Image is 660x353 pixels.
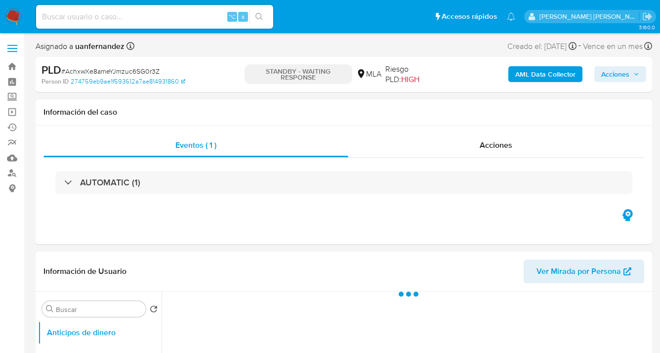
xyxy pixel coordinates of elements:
span: Riesgo PLD: [385,64,444,85]
div: Creado el: [DATE] [507,40,577,53]
a: Salir [642,11,653,22]
button: Acciones [594,66,646,82]
b: AML Data Collector [515,66,576,82]
button: search-icon [249,10,269,24]
span: # AchxwXe8ameYJmzuc6SG0r3Z [61,66,160,76]
span: ⌥ [228,12,236,21]
span: Acciones [480,139,512,151]
span: - [578,40,581,53]
p: STANDBY - WAITING RESPONSE [245,64,352,84]
button: Ver Mirada por Persona [524,260,644,283]
span: Asignado a [36,41,124,52]
span: Vence en un mes [583,41,643,52]
h3: AUTOMATIC (1) [80,177,140,188]
button: Anticipos de dinero [38,321,162,345]
h1: Información del caso [43,107,644,117]
span: Accesos rápidos [442,11,497,22]
p: juanpablo.jfernandez@mercadolibre.com [539,12,639,21]
b: PLD [41,62,61,78]
b: Person ID [41,77,69,86]
span: s [242,12,245,21]
h1: Información de Usuario [43,266,126,276]
button: Volver al orden por defecto [150,305,158,316]
div: MLA [356,69,381,80]
b: uanfernandez [73,41,124,52]
span: Acciones [601,66,629,82]
span: Ver Mirada por Persona [536,260,621,283]
a: 274759eb9ae1f593612a7ae814931860 [71,77,185,86]
span: HIGH [401,74,419,85]
span: Eventos ( 1 ) [175,139,216,151]
input: Buscar [56,305,142,314]
button: Buscar [46,305,54,313]
button: AML Data Collector [508,66,582,82]
div: AUTOMATIC (1) [55,171,632,194]
input: Buscar usuario o caso... [36,10,273,23]
a: Notificaciones [507,12,515,21]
